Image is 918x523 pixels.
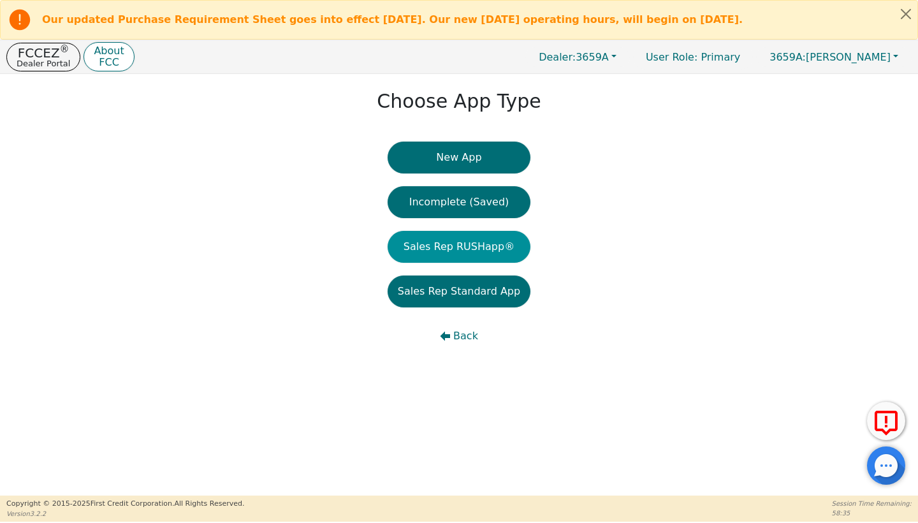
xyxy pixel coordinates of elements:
[453,328,478,344] span: Back
[832,499,912,508] p: Session Time Remaining:
[60,43,69,55] sup: ®
[94,57,124,68] p: FCC
[867,402,905,440] button: Report Error to FCC
[94,46,124,56] p: About
[769,51,891,63] span: [PERSON_NAME]
[633,45,753,70] a: User Role: Primary
[539,51,609,63] span: 3659A
[388,276,530,307] button: Sales Rep Standard App
[6,509,244,519] p: Version 3.2.2
[377,90,541,113] h1: Choose App Type
[832,508,912,518] p: 58:35
[525,47,630,67] button: Dealer:3659A
[17,47,70,59] p: FCCEZ
[17,59,70,68] p: Dealer Portal
[633,45,753,70] p: Primary
[539,51,576,63] span: Dealer:
[388,231,530,263] button: Sales Rep RUSHapp®
[769,51,806,63] span: 3659A:
[756,47,912,67] button: 3659A:[PERSON_NAME]
[6,499,244,510] p: Copyright © 2015- 2025 First Credit Corporation.
[174,499,244,508] span: All Rights Reserved.
[646,51,697,63] span: User Role :
[42,13,743,26] b: Our updated Purchase Requirement Sheet goes into effect [DATE]. Our new [DATE] operating hours, w...
[84,42,134,72] button: AboutFCC
[6,43,80,71] button: FCCEZ®Dealer Portal
[388,142,530,173] button: New App
[388,320,530,352] button: Back
[894,1,917,27] button: Close alert
[388,186,530,218] button: Incomplete (Saved)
